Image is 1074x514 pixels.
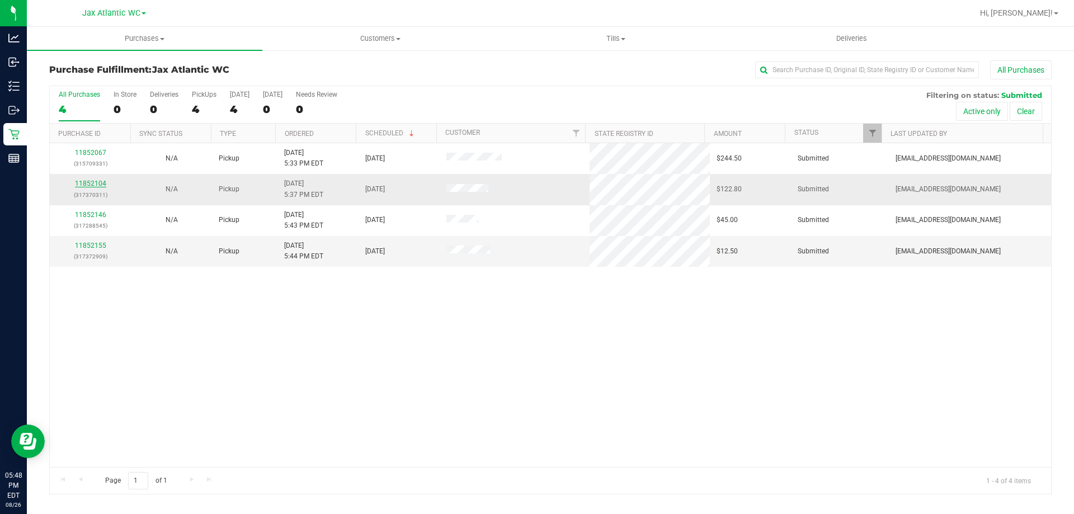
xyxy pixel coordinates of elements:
span: Submitted [798,153,829,164]
a: Customers [262,27,498,50]
span: Submitted [1001,91,1042,100]
p: (317370311) [56,190,124,200]
span: Not Applicable [166,247,178,255]
p: (317288545) [56,220,124,231]
span: Page of 1 [96,472,176,489]
div: 4 [230,103,249,116]
a: Customer [445,129,480,136]
div: 0 [263,103,282,116]
span: Not Applicable [166,185,178,193]
span: Pickup [219,246,239,257]
span: [DATE] 5:37 PM EDT [284,178,323,200]
inline-svg: Retail [8,129,20,140]
span: [DATE] 5:43 PM EDT [284,210,323,231]
span: Pickup [219,153,239,164]
div: 4 [59,103,100,116]
a: State Registry ID [595,130,653,138]
span: Not Applicable [166,216,178,224]
span: Pickup [219,215,239,225]
h3: Purchase Fulfillment: [49,65,383,75]
a: Filter [567,124,585,143]
div: All Purchases [59,91,100,98]
a: Sync Status [139,130,182,138]
div: In Store [114,91,136,98]
a: 11852067 [75,149,106,157]
span: Filtering on status: [926,91,999,100]
a: Last Updated By [891,130,947,138]
span: Submitted [798,246,829,257]
inline-svg: Outbound [8,105,20,116]
a: Status [794,129,818,136]
input: 1 [128,472,148,489]
span: [EMAIL_ADDRESS][DOMAIN_NAME] [896,246,1001,257]
button: N/A [166,184,178,195]
div: Deliveries [150,91,178,98]
inline-svg: Analytics [8,32,20,44]
span: $12.50 [717,246,738,257]
span: [DATE] 5:33 PM EDT [284,148,323,169]
a: 11852146 [75,211,106,219]
span: $244.50 [717,153,742,164]
a: Ordered [285,130,314,138]
input: Search Purchase ID, Original ID, State Registry ID or Customer Name... [755,62,979,78]
span: Pickup [219,184,239,195]
span: Jax Atlantic WC [152,64,229,75]
div: PickUps [192,91,216,98]
span: $45.00 [717,215,738,225]
button: N/A [166,153,178,164]
span: [DATE] [365,153,385,164]
span: [DATE] [365,215,385,225]
a: Amount [714,130,742,138]
a: Deliveries [734,27,969,50]
inline-svg: Inventory [8,81,20,92]
span: [EMAIL_ADDRESS][DOMAIN_NAME] [896,153,1001,164]
span: Jax Atlantic WC [82,8,140,18]
inline-svg: Inbound [8,56,20,68]
a: Tills [498,27,733,50]
button: All Purchases [990,60,1052,79]
span: Customers [263,34,497,44]
div: [DATE] [263,91,282,98]
button: Active only [956,102,1008,121]
span: Hi, [PERSON_NAME]! [980,8,1053,17]
button: Clear [1010,102,1042,121]
a: Purchases [27,27,262,50]
span: Purchases [27,34,262,44]
div: [DATE] [230,91,249,98]
span: $122.80 [717,184,742,195]
span: Deliveries [821,34,882,44]
span: [DATE] [365,184,385,195]
a: Type [220,130,236,138]
p: 05:48 PM EDT [5,470,22,501]
span: Tills [498,34,733,44]
a: Scheduled [365,129,416,137]
a: Purchase ID [58,130,101,138]
button: N/A [166,215,178,225]
span: Not Applicable [166,154,178,162]
p: (315709331) [56,158,124,169]
a: 11852155 [75,242,106,249]
p: (317372909) [56,251,124,262]
div: 0 [296,103,337,116]
span: Submitted [798,184,829,195]
div: Needs Review [296,91,337,98]
span: [DATE] 5:44 PM EDT [284,241,323,262]
span: [EMAIL_ADDRESS][DOMAIN_NAME] [896,184,1001,195]
a: Filter [863,124,882,143]
iframe: Resource center [11,425,45,458]
button: N/A [166,246,178,257]
div: 0 [150,103,178,116]
span: [EMAIL_ADDRESS][DOMAIN_NAME] [896,215,1001,225]
a: 11852104 [75,180,106,187]
p: 08/26 [5,501,22,509]
span: 1 - 4 of 4 items [977,472,1040,489]
span: [DATE] [365,246,385,257]
inline-svg: Reports [8,153,20,164]
span: Submitted [798,215,829,225]
div: 0 [114,103,136,116]
div: 4 [192,103,216,116]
